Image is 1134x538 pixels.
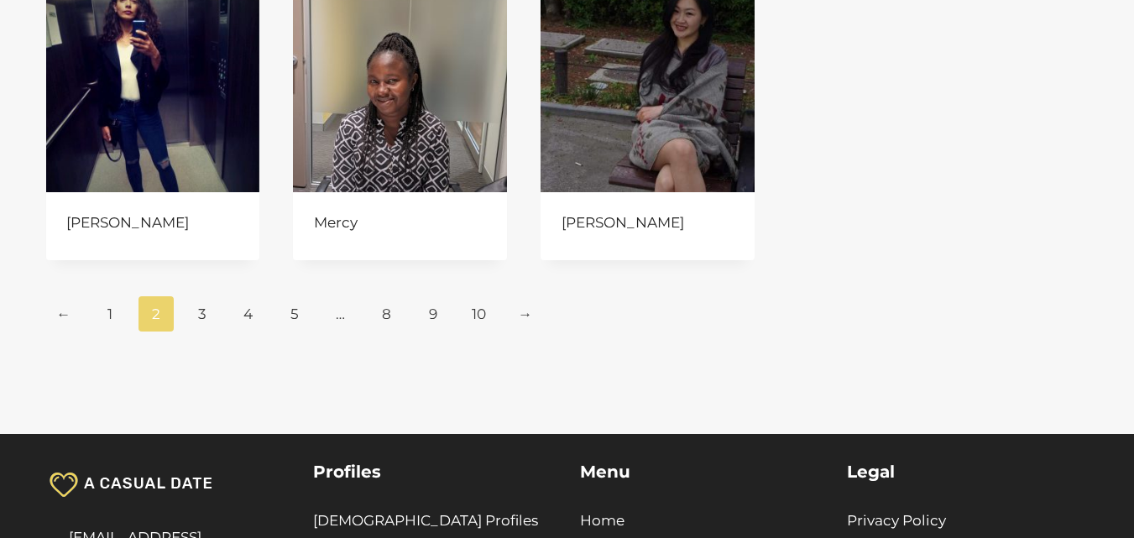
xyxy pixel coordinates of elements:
[415,296,452,332] a: Page 9
[185,296,221,332] a: Page 3
[231,296,267,332] a: Page 4
[462,296,498,332] a: Page 10
[562,214,684,231] a: [PERSON_NAME]
[138,296,175,332] span: Page 2
[66,214,189,231] a: [PERSON_NAME]
[46,296,82,332] a: ←
[313,512,538,529] a: [DEMOGRAPHIC_DATA] Profiles
[313,459,555,484] h5: Profiles
[277,296,313,332] a: Page 5
[580,512,624,529] a: Home
[508,296,544,332] a: →
[369,296,405,332] a: Page 8
[314,214,358,231] a: Mercy
[580,459,822,484] h5: Menu
[46,296,755,332] nav: Product Pagination
[847,459,1089,484] h5: Legal
[92,296,128,332] a: Page 1
[323,296,359,332] span: …
[847,512,946,529] a: Privacy Policy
